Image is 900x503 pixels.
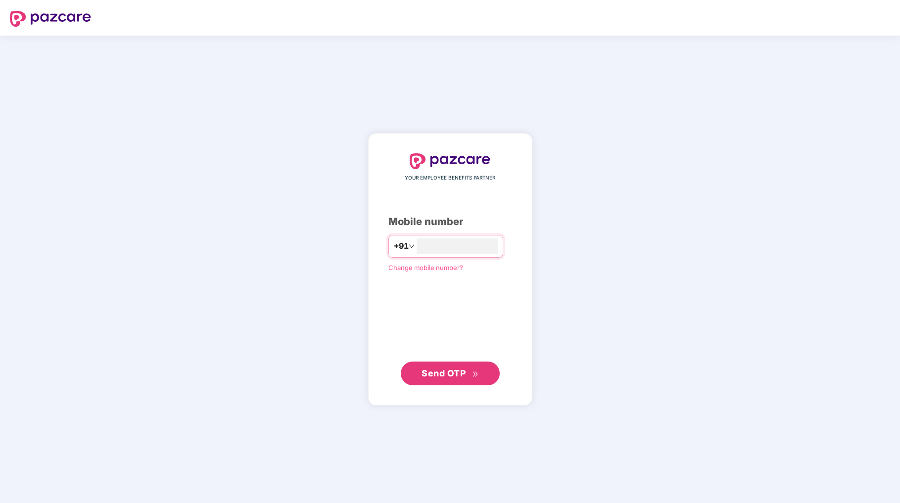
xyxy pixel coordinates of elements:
span: down [409,243,415,249]
span: Send OTP [422,368,466,378]
img: logo [10,11,91,27]
img: logo [410,153,491,169]
button: Send OTPdouble-right [401,362,500,385]
span: YOUR EMPLOYEE BENEFITS PARTNER [405,174,495,182]
span: double-right [472,371,478,377]
span: +91 [394,240,409,252]
div: Mobile number [388,214,512,229]
a: Change mobile number? [388,264,463,272]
